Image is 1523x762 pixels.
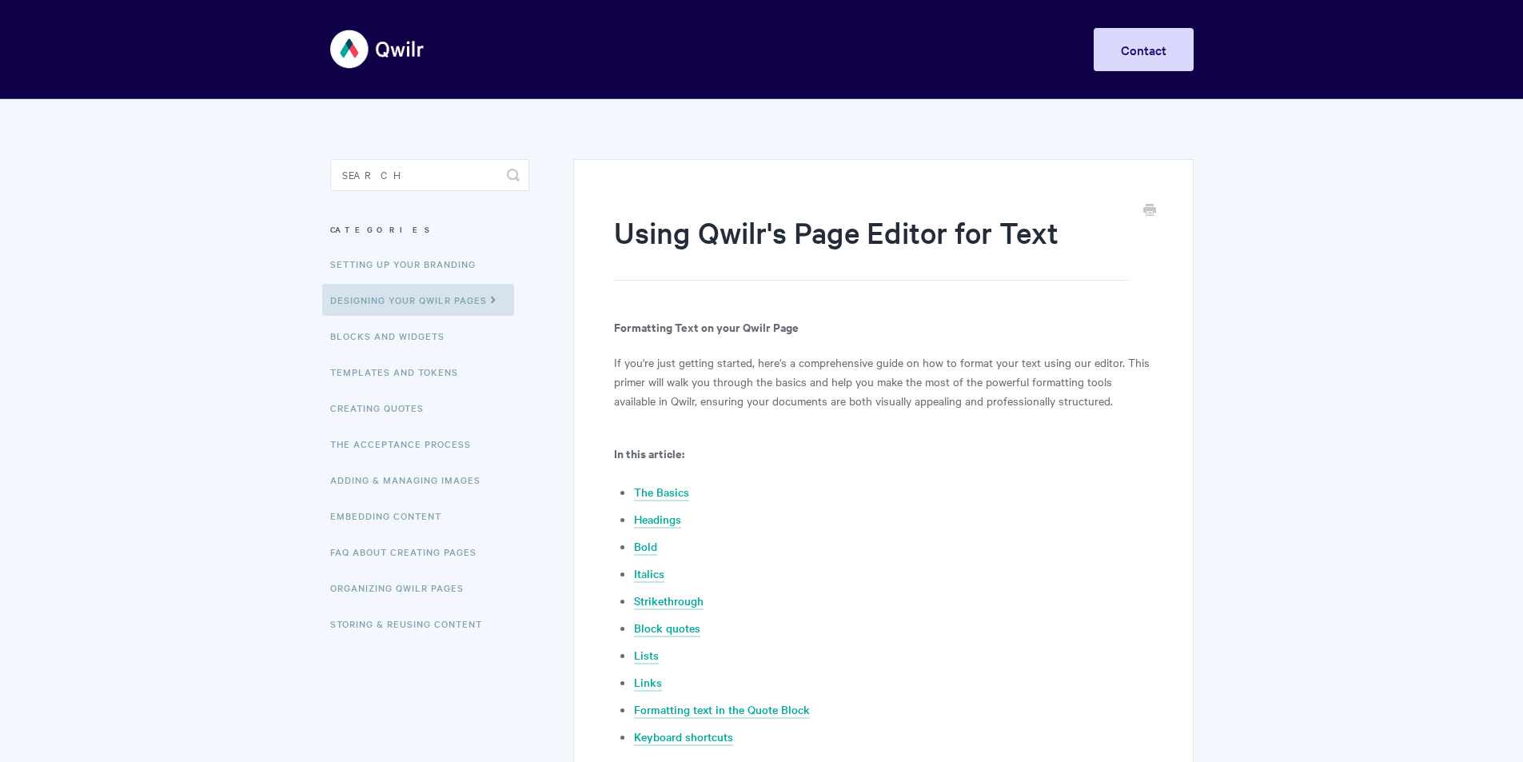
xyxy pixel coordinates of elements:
a: Organizing Qwilr Pages [330,572,476,604]
a: Italics [634,565,664,583]
a: Contact [1094,28,1194,71]
a: The Acceptance Process [330,428,483,460]
b: Formatting Text on your Qwilr Page [614,318,799,335]
a: Formatting text in the Quote Block [634,701,810,719]
a: Setting up your Branding [330,248,488,280]
a: Designing Your Qwilr Pages [322,284,514,316]
h1: Using Qwilr's Page Editor for Text [614,212,1128,281]
a: Headings [634,511,681,529]
a: Print this Article [1143,202,1156,220]
input: Search [330,159,529,191]
a: Blocks and Widgets [330,320,457,352]
a: Links [634,674,662,692]
b: In this article: [614,445,684,461]
a: Storing & Reusing Content [330,608,494,640]
a: Embedding Content [330,500,453,532]
a: Bold [634,538,657,556]
a: Adding & Managing Images [330,464,492,496]
a: Strikethrough [634,592,704,610]
a: The Basics [634,484,689,501]
a: Block quotes [634,620,700,637]
a: FAQ About Creating Pages [330,536,488,568]
img: Qwilr Help Center [330,19,425,79]
a: Lists [634,647,659,664]
a: Creating Quotes [330,392,436,424]
a: Keyboard shortcuts [634,728,733,746]
p: If you're just getting started, here's a comprehensive guide on how to format your text using our... [614,353,1152,410]
a: Templates and Tokens [330,356,470,388]
h3: Categories [330,215,529,244]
